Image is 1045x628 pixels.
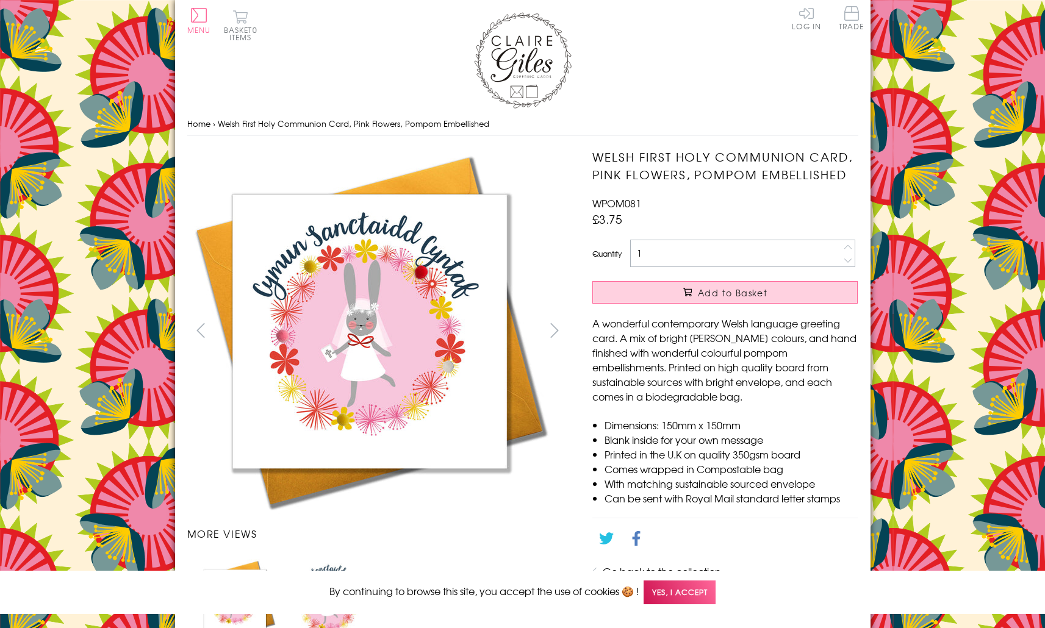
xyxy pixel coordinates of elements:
li: Comes wrapped in Compostable bag [605,462,858,476]
span: Trade [839,6,864,30]
label: Quantity [592,248,622,259]
button: prev [187,316,215,344]
h1: Welsh First Holy Communion Card, Pink Flowers, Pompom Embellished [592,148,858,184]
h3: More views [187,526,569,541]
span: WPOM081 [592,196,641,210]
span: › [213,118,215,129]
li: Can be sent with Royal Mail standard letter stamps [605,491,858,505]
img: Welsh First Holy Communion Card, Pink Flowers, Pompom Embellished [187,148,553,514]
span: £3.75 [592,210,622,227]
nav: breadcrumbs [187,112,858,137]
li: Dimensions: 150mm x 150mm [605,418,858,432]
button: Menu [187,8,211,34]
span: Menu [187,24,211,35]
button: Add to Basket [592,281,858,304]
a: Log In [792,6,821,30]
img: Claire Giles Greetings Cards [474,12,572,109]
a: Trade [839,6,864,32]
a: Go back to the collection [603,564,721,579]
span: Yes, I accept [644,580,716,604]
button: Basket0 items [224,10,257,41]
a: Home [187,118,210,129]
li: Printed in the U.K on quality 350gsm board [605,447,858,462]
button: next [540,316,568,344]
li: With matching sustainable sourced envelope [605,476,858,491]
span: Add to Basket [698,287,767,299]
span: 0 items [229,24,257,43]
p: A wonderful contemporary Welsh language greeting card. A mix of bright [PERSON_NAME] colours, and... [592,316,858,404]
li: Blank inside for your own message [605,432,858,447]
span: Welsh First Holy Communion Card, Pink Flowers, Pompom Embellished [218,118,489,129]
